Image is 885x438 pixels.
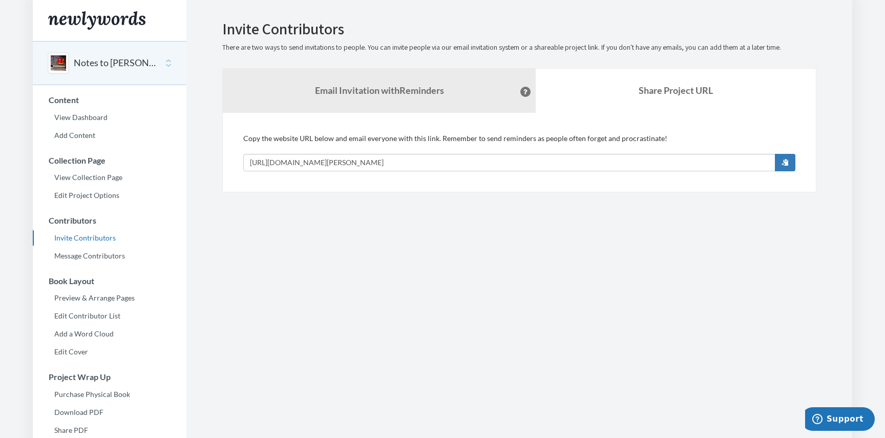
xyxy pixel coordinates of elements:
a: Add Content [33,128,186,143]
a: Edit Project Options [33,188,186,203]
a: Preview & Arrange Pages [33,290,186,306]
div: Copy the website URL below and email everyone with this link. Remember to send reminders as peopl... [243,133,795,171]
a: Download PDF [33,405,186,420]
h2: Invite Contributors [222,21,816,37]
a: Purchase Physical Book [33,387,186,402]
a: Message Contributors [33,248,186,264]
h3: Project Wrap Up [33,372,186,382]
p: There are two ways to send invitations to people. You can invite people via our email invitation ... [222,43,816,53]
h3: Contributors [33,216,186,225]
a: Invite Contributors [33,230,186,246]
a: Edit Cover [33,344,186,360]
a: Share PDF [33,423,186,438]
img: Newlywords logo [48,11,145,30]
h3: Content [33,95,186,105]
h3: Book Layout [33,276,186,286]
button: Notes to [PERSON_NAME] - A Birthday Tribute! [74,56,157,70]
a: Edit Contributor List [33,308,186,324]
iframe: Opens a widget where you can chat to one of our agents [805,407,875,433]
a: View Collection Page [33,170,186,185]
a: Add a Word Cloud [33,326,186,342]
a: View Dashboard [33,110,186,125]
strong: Email Invitation with Reminders [315,85,444,96]
b: Share Project URL [639,85,713,96]
h3: Collection Page [33,156,186,165]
